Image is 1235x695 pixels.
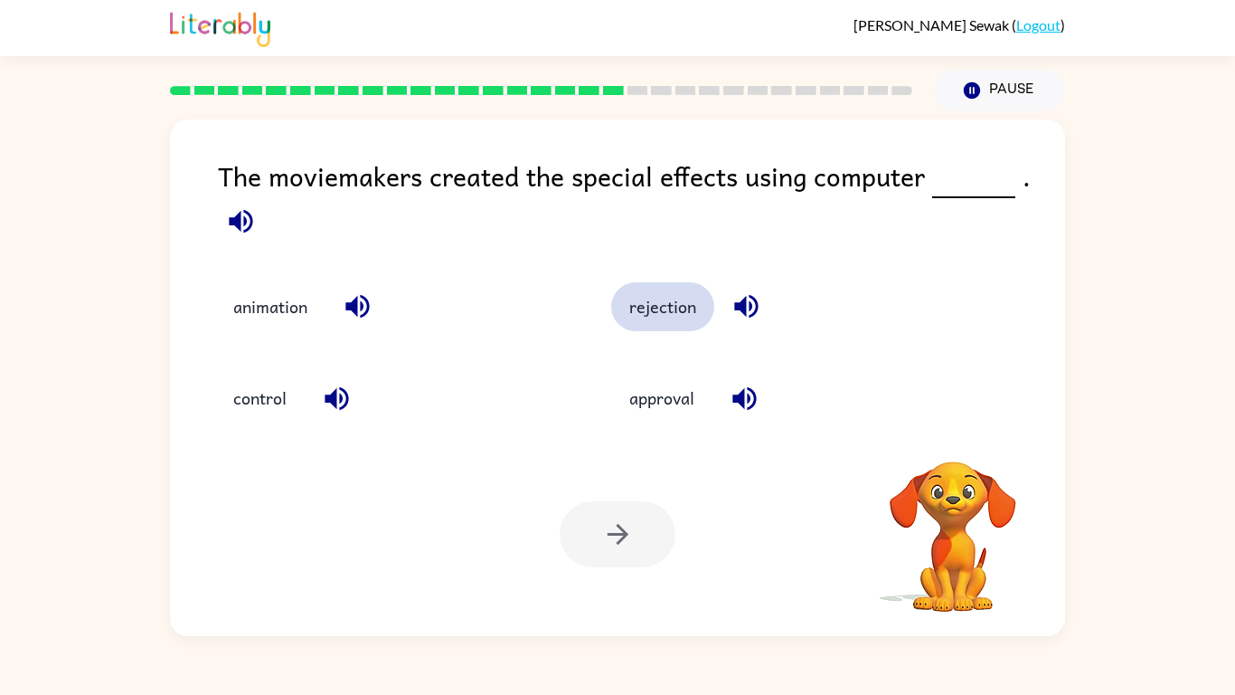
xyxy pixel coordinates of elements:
[853,16,1012,33] span: [PERSON_NAME] Sewak
[215,374,305,423] button: control
[853,16,1065,33] div: ( )
[934,70,1065,111] button: Pause
[863,433,1043,614] video: Your browser must support playing .mp4 files to use Literably. Please try using another browser.
[611,374,712,423] button: approval
[1016,16,1061,33] a: Logout
[170,7,270,47] img: Literably
[218,156,1065,246] div: The moviemakers created the special effects using computer .
[215,282,325,331] button: animation
[611,282,714,331] button: rejection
